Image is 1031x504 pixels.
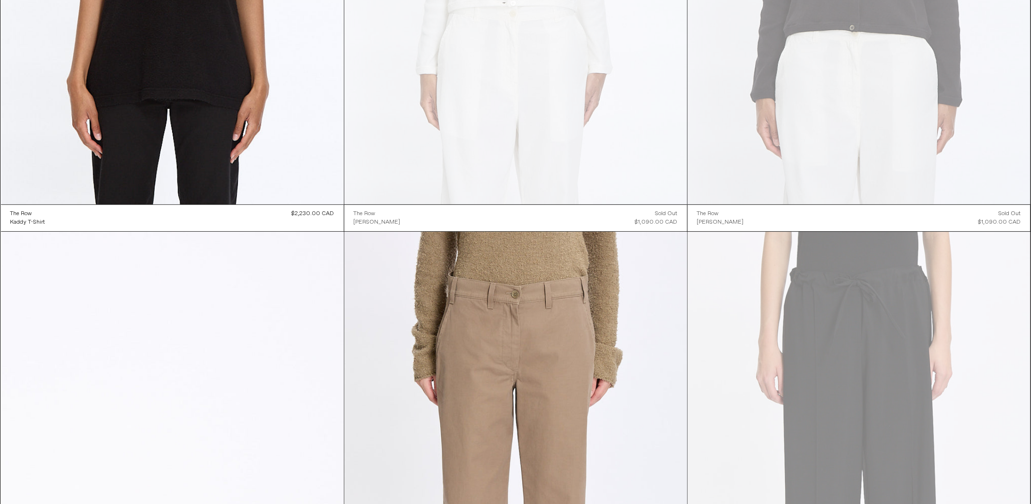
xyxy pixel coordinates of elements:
[292,209,334,218] div: $2,230.00 CAD
[10,210,32,218] div: The Row
[10,218,45,226] a: Kaddy T-Shirt
[635,218,678,226] div: $1,090.00 CAD
[655,209,678,218] div: Sold out
[697,210,719,218] div: The Row
[354,209,401,218] a: The Row
[354,218,401,226] a: [PERSON_NAME]
[354,210,376,218] div: The Row
[354,218,401,226] div: [PERSON_NAME]
[999,209,1021,218] div: Sold out
[10,218,45,226] div: Kaddy T-Shirt
[979,218,1021,226] div: $1,090.00 CAD
[697,218,744,226] a: [PERSON_NAME]
[10,209,45,218] a: The Row
[697,209,744,218] a: The Row
[697,218,744,226] div: [PERSON_NAME]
